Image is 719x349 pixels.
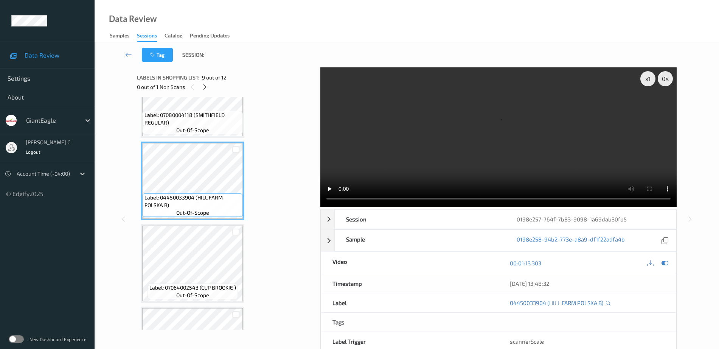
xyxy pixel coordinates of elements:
[190,31,237,41] a: Pending Updates
[510,299,603,307] a: 04450033904 (HILL FARM POLSKA B)
[510,259,541,267] a: 00:01:13.303
[144,194,241,209] span: Label: 04450033904 (HILL FARM POLSKA B)
[321,274,498,293] div: Timestamp
[110,32,129,41] div: Samples
[510,280,665,287] div: [DATE] 13:48:32
[176,126,209,134] span: out-of-scope
[505,210,676,229] div: 0198e257-764f-7b83-9098-1a69dab30fb5
[321,252,498,274] div: Video
[335,210,505,229] div: Session
[137,32,157,42] div: Sessions
[321,209,676,229] div: Session0198e257-764f-7b83-9098-1a69dab30fb5
[321,313,498,332] div: Tags
[517,235,625,246] a: 0198e258-94b2-773e-a8a9-df1f22adfa4b
[149,284,236,291] span: Label: 07064002543 (CUP BROOKIE )
[321,229,676,252] div: Sample0198e258-94b2-773e-a8a9-df1f22adfa4b
[190,32,230,41] div: Pending Updates
[110,31,137,41] a: Samples
[176,291,209,299] span: out-of-scope
[109,15,157,23] div: Data Review
[142,48,173,62] button: Tag
[137,31,165,42] a: Sessions
[165,31,190,41] a: Catalog
[335,230,505,251] div: Sample
[321,293,498,312] div: Label
[165,32,182,41] div: Catalog
[182,51,204,59] span: Session:
[202,74,227,81] span: 9 out of 12
[137,82,315,92] div: 0 out of 1 Non Scans
[176,209,209,217] span: out-of-scope
[658,71,673,86] div: 0 s
[144,111,241,126] span: Label: 07080004118 (SMITHFIELD REGULAR)
[137,74,199,81] span: Labels in shopping list:
[640,71,655,86] div: x 1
